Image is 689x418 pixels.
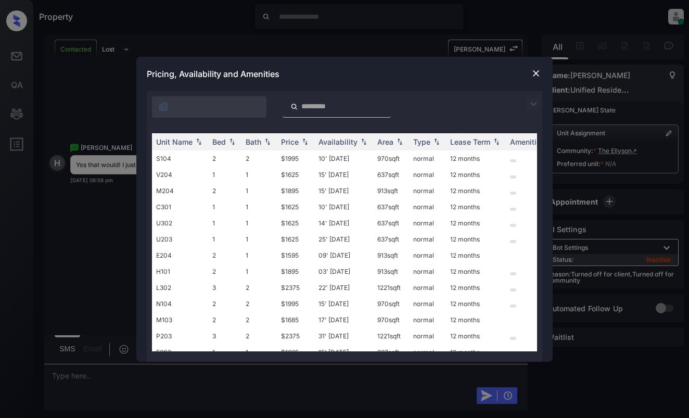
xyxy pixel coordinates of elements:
td: normal [409,150,446,167]
td: 2 [208,247,241,263]
td: 2 [208,312,241,328]
td: 2 [208,263,241,280]
td: 970 sqft [373,312,409,328]
td: 10' [DATE] [314,199,373,215]
td: 637 sqft [373,215,409,231]
td: normal [409,199,446,215]
td: $1625 [277,215,314,231]
td: normal [409,215,446,231]
td: normal [409,231,446,247]
td: normal [409,167,446,183]
td: $1625 [277,167,314,183]
td: normal [409,296,446,312]
td: M204 [152,183,208,199]
td: 2 [241,150,277,167]
td: 09' [DATE] [314,247,373,263]
td: 2 [241,312,277,328]
td: normal [409,263,446,280]
td: 1 [208,344,241,360]
div: Price [281,137,299,146]
td: $1895 [277,263,314,280]
td: 913 sqft [373,183,409,199]
td: 1 [208,215,241,231]
td: M103 [152,312,208,328]
td: normal [409,328,446,344]
td: $1595 [277,247,314,263]
td: normal [409,280,446,296]
td: normal [409,247,446,263]
td: 1 [241,167,277,183]
td: 913 sqft [373,247,409,263]
td: S104 [152,150,208,167]
td: 10' [DATE] [314,150,373,167]
td: 2 [241,280,277,296]
td: 12 months [446,247,506,263]
td: 2 [208,183,241,199]
td: 637 sqft [373,344,409,360]
td: 25' [DATE] [314,231,373,247]
td: 1 [241,247,277,263]
td: 1 [241,215,277,231]
td: 12 months [446,328,506,344]
div: Availability [318,137,358,146]
td: normal [409,344,446,360]
td: 12 months [446,215,506,231]
td: $1625 [277,231,314,247]
td: 12 months [446,231,506,247]
td: 2 [208,150,241,167]
td: 15' [DATE] [314,167,373,183]
img: sorting [359,138,369,145]
td: 637 sqft [373,231,409,247]
td: 22' [DATE] [314,280,373,296]
div: Area [377,137,393,146]
td: C301 [152,199,208,215]
img: sorting [491,138,502,145]
td: 1 [208,167,241,183]
td: 14' [DATE] [314,215,373,231]
td: 2 [208,296,241,312]
img: close [531,68,541,79]
td: 1 [208,199,241,215]
td: 12 months [446,296,506,312]
td: 15' [DATE] [314,296,373,312]
td: $1995 [277,150,314,167]
td: P203 [152,328,208,344]
div: Pricing, Availability and Amenities [136,57,553,91]
td: 17' [DATE] [314,312,373,328]
td: 12 months [446,280,506,296]
div: Type [413,137,430,146]
td: V204 [152,167,208,183]
td: 12 months [446,150,506,167]
td: N104 [152,296,208,312]
img: icon-zuma [290,102,298,111]
td: $2375 [277,280,314,296]
td: L302 [152,280,208,296]
td: E203 [152,344,208,360]
img: sorting [227,138,237,145]
td: 970 sqft [373,296,409,312]
td: 31' [DATE] [314,328,373,344]
td: 913 sqft [373,263,409,280]
td: $1995 [277,296,314,312]
td: U203 [152,231,208,247]
td: normal [409,312,446,328]
img: icon-zuma [527,98,540,110]
div: Unit Name [156,137,193,146]
td: 12 months [446,183,506,199]
td: 15' [DATE] [314,183,373,199]
img: icon-zuma [158,102,169,112]
td: 12 months [446,167,506,183]
td: 970 sqft [373,150,409,167]
td: 1 [208,231,241,247]
td: $1685 [277,312,314,328]
td: 2 [241,328,277,344]
img: sorting [300,138,310,145]
td: $2375 [277,328,314,344]
td: 1 [241,231,277,247]
td: 12 months [446,312,506,328]
td: normal [409,183,446,199]
div: Lease Term [450,137,490,146]
td: 1 [241,183,277,199]
td: 1221 sqft [373,328,409,344]
td: 637 sqft [373,167,409,183]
